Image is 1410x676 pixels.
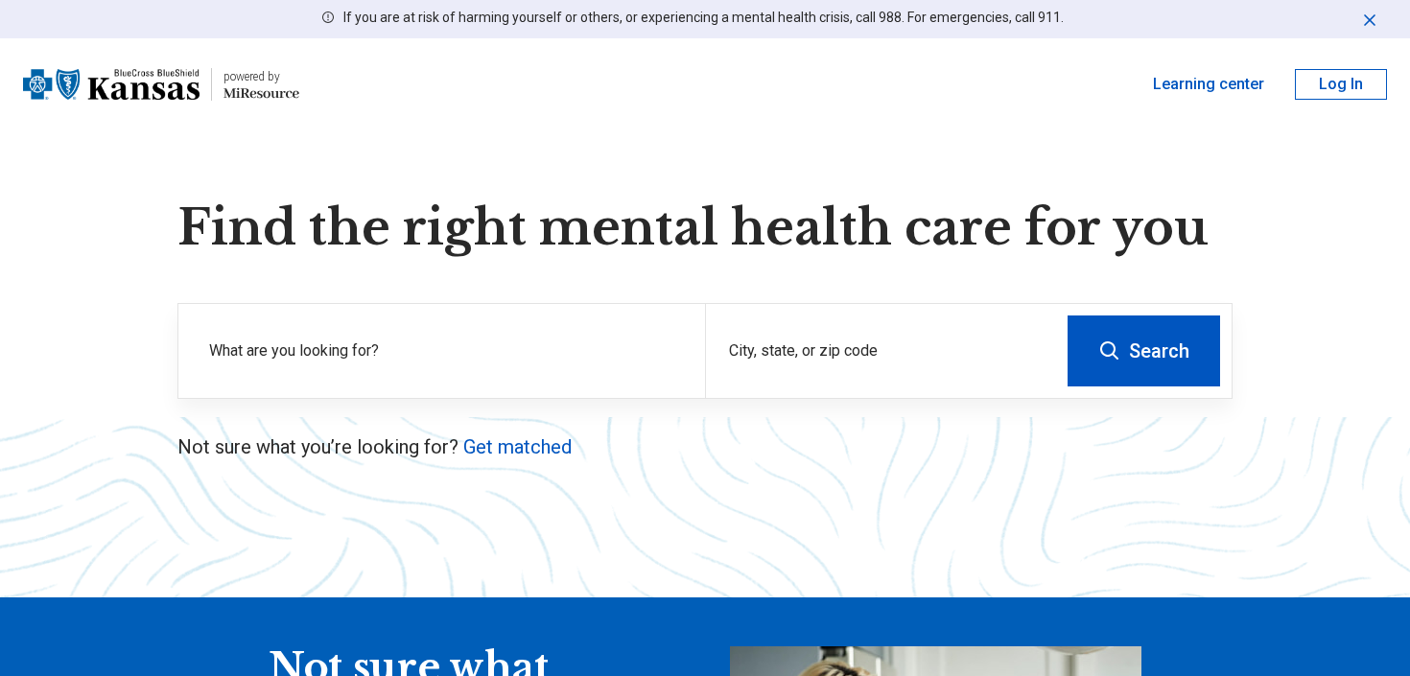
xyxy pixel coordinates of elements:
[463,435,572,458] a: Get matched
[177,433,1233,460] p: Not sure what you’re looking for?
[209,339,682,362] label: What are you looking for?
[177,199,1233,257] h1: Find the right mental health care for you
[1295,69,1387,100] button: Log In
[23,61,299,107] a: Blue Cross Blue Shield Kansaspowered by
[1068,315,1220,386] button: Search
[1153,73,1264,96] a: Learning center
[343,8,1064,28] p: If you are at risk of harming yourself or others, or experiencing a mental health crisis, call 98...
[23,61,200,107] img: Blue Cross Blue Shield Kansas
[1360,8,1379,31] button: Dismiss
[223,68,299,85] div: powered by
